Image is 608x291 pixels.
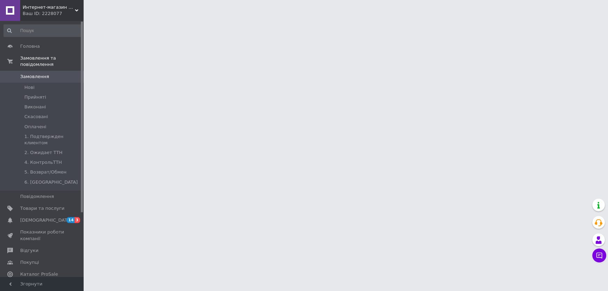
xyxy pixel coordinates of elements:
span: Прийняті [24,94,46,100]
span: Оплачені [24,124,46,130]
span: Головна [20,43,40,49]
span: 6. [GEOGRAPHIC_DATA] [24,179,78,185]
span: Каталог ProSale [20,271,58,277]
button: Чат з покупцем [592,248,606,262]
span: Покупці [20,259,39,266]
input: Пошук [3,24,82,37]
span: Замовлення [20,74,49,80]
span: 1. Подтвержден клиентом [24,133,81,146]
span: 4. КонтрольТТН [24,159,62,166]
span: Відгуки [20,247,38,254]
span: 14 [67,217,75,223]
span: [DEMOGRAPHIC_DATA] [20,217,72,223]
span: Товари та послуги [20,205,64,212]
span: 2. Ожидает ТТН [24,150,62,156]
span: Замовлення та повідомлення [20,55,84,68]
span: Виконані [24,104,46,110]
div: Ваш ID: 2228077 [23,10,84,17]
span: 3 [75,217,80,223]
span: 5. Возврат/Обмен [24,169,67,175]
span: Показники роботи компанії [20,229,64,242]
span: Интернет-магазин "УкрФарм" - Официальный сайт в Украине оригинальных товаров для красоты и здоровья. [23,4,75,10]
span: Повідомлення [20,193,54,200]
span: Нові [24,84,34,91]
span: Скасовані [24,114,48,120]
